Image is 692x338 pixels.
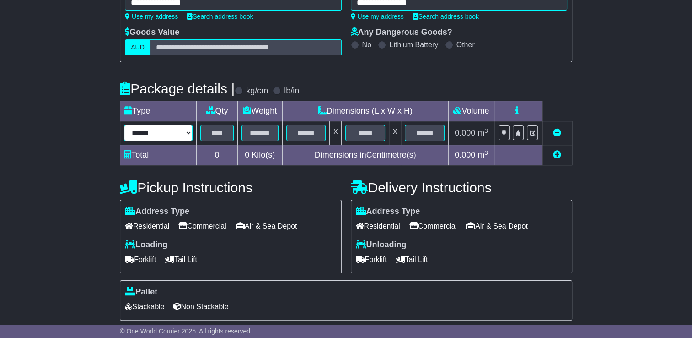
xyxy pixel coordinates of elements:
[456,40,475,49] label: Other
[120,327,252,335] span: © One World Courier 2025. All rights reserved.
[282,101,448,121] td: Dimensions (L x W x H)
[477,128,488,137] span: m
[409,219,457,233] span: Commercial
[484,149,488,156] sup: 3
[448,101,494,121] td: Volume
[125,240,167,250] label: Loading
[246,86,268,96] label: kg/cm
[125,252,156,267] span: Forklift
[351,27,452,38] label: Any Dangerous Goods?
[178,219,226,233] span: Commercial
[120,101,197,121] td: Type
[477,150,488,159] span: m
[356,240,407,250] label: Unloading
[396,252,428,267] span: Tail Lift
[553,128,561,137] a: Remove this item
[125,39,150,55] label: AUD
[389,40,438,49] label: Lithium Battery
[120,180,341,195] h4: Pickup Instructions
[120,145,197,165] td: Total
[125,27,179,38] label: Goods Value
[237,101,282,121] td: Weight
[362,40,371,49] label: No
[165,252,197,267] span: Tail Lift
[356,207,420,217] label: Address Type
[351,180,572,195] h4: Delivery Instructions
[197,101,238,121] td: Qty
[237,145,282,165] td: Kilo(s)
[466,219,528,233] span: Air & Sea Depot
[284,86,299,96] label: lb/in
[125,13,178,20] a: Use my address
[553,150,561,159] a: Add new item
[484,127,488,134] sup: 3
[282,145,448,165] td: Dimensions in Centimetre(s)
[197,145,238,165] td: 0
[120,81,235,96] h4: Package details |
[330,121,342,145] td: x
[245,150,249,159] span: 0
[125,287,157,297] label: Pallet
[356,219,400,233] span: Residential
[125,219,169,233] span: Residential
[173,300,228,314] span: Non Stackable
[125,300,164,314] span: Stackable
[187,13,253,20] a: Search address book
[351,13,404,20] a: Use my address
[455,128,475,137] span: 0.000
[125,207,189,217] label: Address Type
[356,252,387,267] span: Forklift
[389,121,401,145] td: x
[413,13,479,20] a: Search address book
[236,219,297,233] span: Air & Sea Depot
[455,150,475,159] span: 0.000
